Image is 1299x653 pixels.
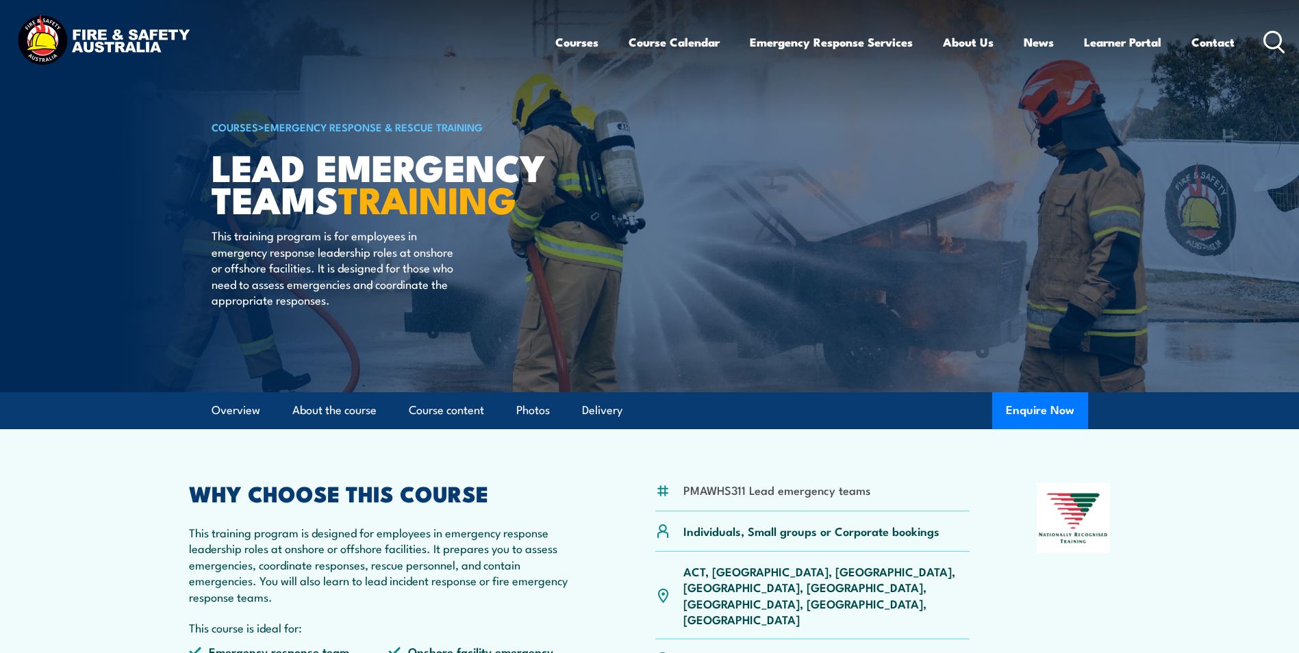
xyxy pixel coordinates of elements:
[409,392,484,428] a: Course content
[683,482,870,498] li: PMAWHS311 Lead emergency teams
[212,119,258,134] a: COURSES
[750,24,913,60] a: Emergency Response Services
[1024,24,1054,60] a: News
[1084,24,1161,60] a: Learner Portal
[212,392,260,428] a: Overview
[683,563,970,628] p: ACT, [GEOGRAPHIC_DATA], [GEOGRAPHIC_DATA], [GEOGRAPHIC_DATA], [GEOGRAPHIC_DATA], [GEOGRAPHIC_DATA...
[629,24,720,60] a: Course Calendar
[555,24,598,60] a: Courses
[212,227,462,307] p: This training program is for employees in emergency response leadership roles at onshore or offsh...
[683,523,939,539] p: Individuals, Small groups or Corporate bookings
[189,483,589,502] h2: WHY CHOOSE THIS COURSE
[943,24,994,60] a: About Us
[516,392,550,428] a: Photos
[189,619,589,635] p: This course is ideal for:
[212,151,550,214] h1: Lead Emergency Teams
[264,119,483,134] a: Emergency Response & Rescue Training
[292,392,377,428] a: About the course
[189,524,589,604] p: This training program is designed for employees in emergency response leadership roles at onshore...
[212,118,550,135] h6: >
[582,392,622,428] a: Delivery
[1191,24,1235,60] a: Contact
[338,170,516,227] strong: TRAINING
[1037,483,1111,553] img: Nationally Recognised Training logo.
[992,392,1088,429] button: Enquire Now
